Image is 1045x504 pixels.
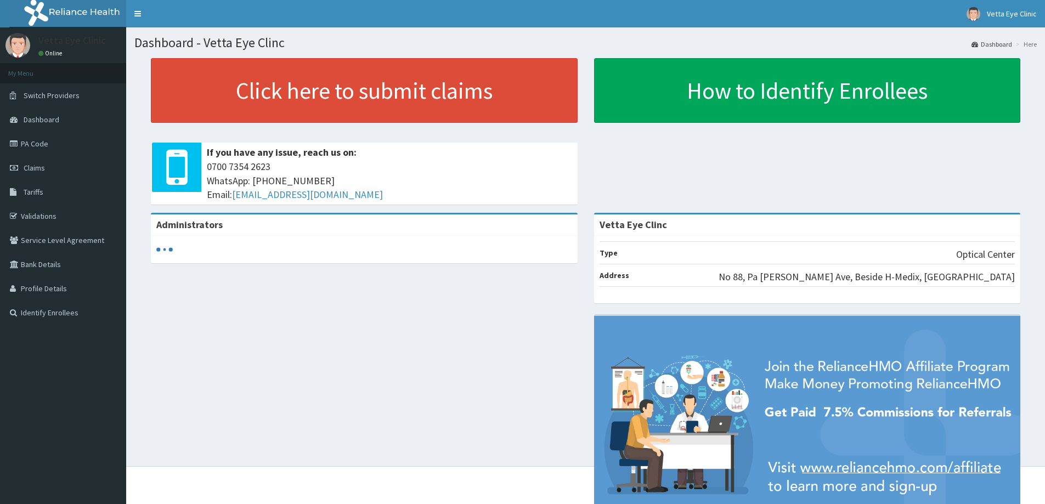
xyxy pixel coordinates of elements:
[24,163,45,173] span: Claims
[38,49,65,57] a: Online
[151,58,578,123] a: Click here to submit claims
[594,58,1021,123] a: How to Identify Enrollees
[24,90,80,100] span: Switch Providers
[600,218,667,231] strong: Vetta Eye Clinc
[38,36,106,46] p: Vetta Eye Clinic
[207,146,357,158] b: If you have any issue, reach us on:
[1013,39,1037,49] li: Here
[232,188,383,201] a: [EMAIL_ADDRESS][DOMAIN_NAME]
[156,218,223,231] b: Administrators
[600,248,618,258] b: Type
[24,187,43,197] span: Tariffs
[971,39,1012,49] a: Dashboard
[5,33,30,58] img: User Image
[24,115,59,124] span: Dashboard
[156,241,173,258] svg: audio-loading
[956,247,1015,262] p: Optical Center
[600,270,629,280] b: Address
[719,270,1015,284] p: No 88, Pa [PERSON_NAME] Ave, Beside H-Medix, [GEOGRAPHIC_DATA]
[134,36,1037,50] h1: Dashboard - Vetta Eye Clinc
[207,160,572,202] span: 0700 7354 2623 WhatsApp: [PHONE_NUMBER] Email:
[967,7,980,21] img: User Image
[987,9,1037,19] span: Vetta Eye Clinic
